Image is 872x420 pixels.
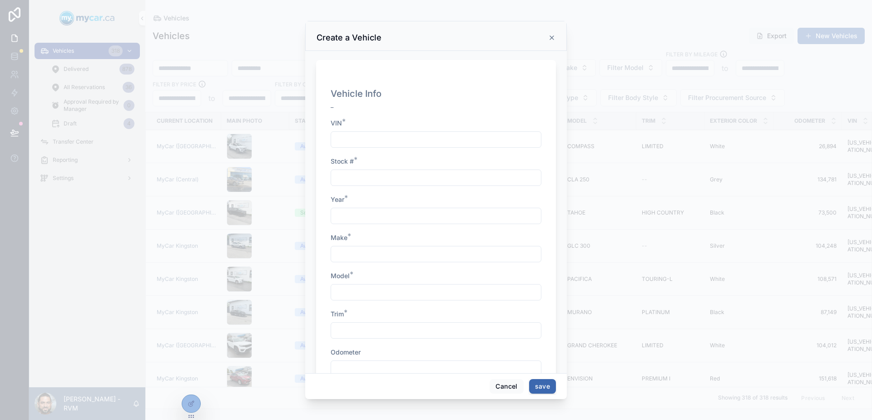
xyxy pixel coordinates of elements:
span: Model [331,272,350,280]
span: Year [331,195,344,203]
button: save [529,379,556,394]
span: Stock # [331,157,354,165]
span: VIN [331,119,342,127]
h3: Create a Vehicle [317,32,381,43]
button: Cancel [490,379,523,394]
p: _ [331,100,381,110]
span: Trim [331,310,344,318]
span: Odometer [331,348,361,356]
span: Make [331,234,347,241]
h1: Vehicle Info [331,87,381,100]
